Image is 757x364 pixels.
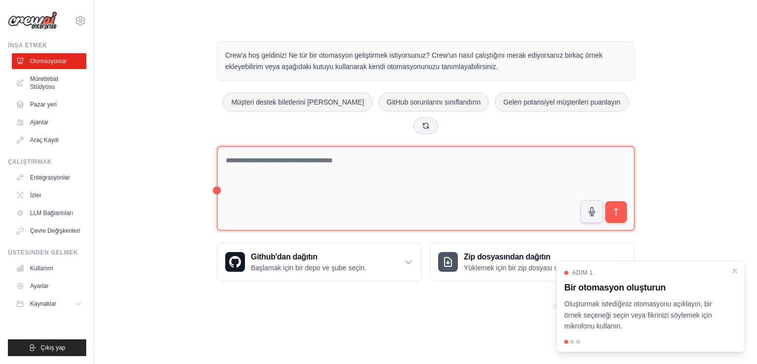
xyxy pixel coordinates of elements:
[564,283,666,292] font: Bir otomasyon oluşturun
[12,187,86,203] a: İzler
[30,300,56,307] font: Kaynaklar
[30,283,49,290] font: Ayarlar
[30,265,53,272] font: Kullanım
[708,317,757,364] iframe: Sohbet Widget'ı
[251,253,317,261] font: Github'dan dağıtın
[731,267,739,275] button: Yakın inceleme
[30,174,70,181] font: Entegrasyonlar
[12,278,86,294] a: Ayarlar
[30,210,73,217] font: LLM Bağlantıları
[231,98,364,106] font: Müşteri destek biletlerini [PERSON_NAME]
[12,205,86,221] a: LLM Bağlantıları
[30,192,41,199] font: İzler
[387,98,481,106] font: GitHub sorunlarını sınıflandırın
[12,71,86,95] a: Mürettebat Stüdyosu
[8,249,78,256] font: Üstesinden gelmek
[8,158,52,165] font: Çalıştırmak
[225,51,603,71] font: Crew'a hoş geldiniz! Ne tür bir otomasyon geliştirmek istiyorsunuz? Crew'un nasıl çalıştığını mer...
[12,223,86,239] a: Çevre Değişkenleri
[12,53,86,69] a: Otomasyonlar
[12,114,86,130] a: Ajanlar
[464,264,572,272] font: Yüklemek için bir zip dosyası seçin.
[30,119,48,126] font: Ajanlar
[12,132,86,148] a: Araç Kaydı
[503,98,620,106] font: Gelen potansiyel müşterileri puanlayın
[8,339,86,356] button: Çıkış yap
[12,260,86,276] a: Kullanım
[378,93,489,111] button: GitHub sorunlarını sınıflandırın
[8,42,47,49] font: İnşa etmek
[40,344,65,351] font: Çıkış yap
[30,227,80,234] font: Çevre Değişkenleri
[30,58,67,65] font: Otomasyonlar
[495,93,628,111] button: Gelen potansiyel müşterileri puanlayın
[12,97,86,112] a: Pazar yeri
[8,11,57,30] img: Logo
[30,75,58,90] font: Mürettebat Stüdyosu
[223,93,372,111] button: Müşteri destek biletlerini [PERSON_NAME]
[251,264,366,272] font: Başlamak için bir depo ve şube seçin.
[708,317,757,364] div: Sohbet Aracı
[30,101,57,108] font: Pazar yeri
[564,300,712,330] font: Oluşturmak istediğiniz otomasyonu açıklayın, bir örnek seçeneği seçin veya fikrinizi söylemek içi...
[572,269,593,276] font: Adım 1
[464,253,551,261] font: Zip dosyasından dağıtın
[12,170,86,185] a: Entegrasyonlar
[12,296,86,312] button: Kaynaklar
[30,137,59,144] font: Araç Kaydı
